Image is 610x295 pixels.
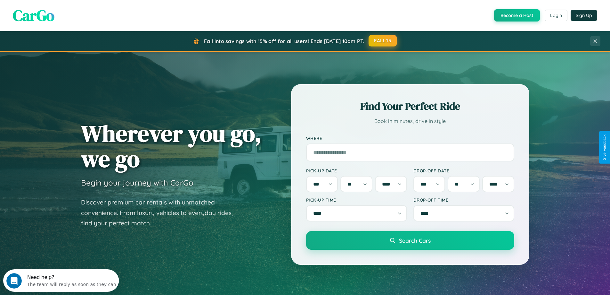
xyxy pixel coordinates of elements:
[306,135,514,141] label: Where
[13,5,54,26] span: CarGo
[24,5,113,11] div: Need help?
[81,121,262,171] h1: Wherever you go, we go
[3,269,119,292] iframe: Intercom live chat discovery launcher
[399,237,431,244] span: Search Cars
[6,273,22,289] iframe: Intercom live chat
[494,9,540,22] button: Become a Host
[571,10,597,21] button: Sign Up
[204,38,364,44] span: Fall into savings with 15% off for all users! Ends [DATE] 10am PT.
[24,11,113,17] div: The team will reply as soon as they can
[81,197,241,229] p: Discover premium car rentals with unmatched convenience. From luxury vehicles to everyday rides, ...
[306,231,514,250] button: Search Cars
[3,3,119,20] div: Open Intercom Messenger
[81,178,193,187] h3: Begin your journey with CarGo
[306,117,514,126] p: Book in minutes, drive in style
[413,197,514,203] label: Drop-off Time
[306,168,407,173] label: Pick-up Date
[545,10,567,21] button: Login
[306,197,407,203] label: Pick-up Time
[369,35,397,47] button: FALL15
[413,168,514,173] label: Drop-off Date
[602,134,607,161] div: Give Feedback
[306,99,514,113] h2: Find Your Perfect Ride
